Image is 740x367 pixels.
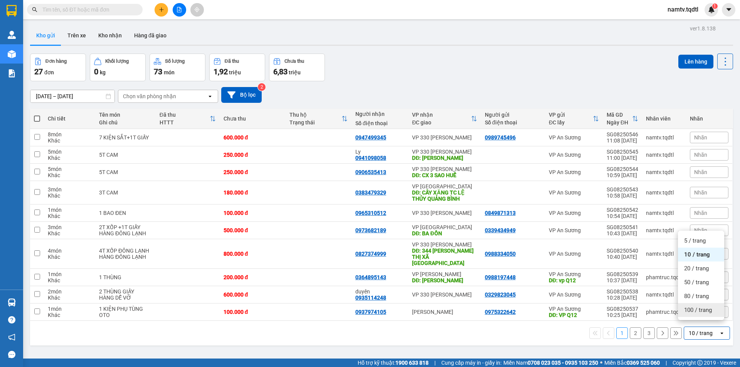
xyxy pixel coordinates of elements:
[408,109,481,129] th: Toggle SortBy
[684,265,709,272] span: 20 / trang
[485,251,516,257] div: 0988334050
[8,351,15,358] span: message
[607,193,638,199] div: 10:58 [DATE]
[607,306,638,312] div: SG08250537
[607,288,638,295] div: SG08250538
[607,248,638,254] div: SG08250540
[99,152,152,158] div: 5T CAM
[289,119,341,126] div: Trạng thái
[355,210,386,216] div: 0965310512
[355,251,386,257] div: 0827374999
[355,189,386,196] div: 0383479329
[269,54,325,81] button: Chưa thu6,83 triệu
[684,251,710,258] span: 10 / trang
[549,306,599,312] div: VP An Sương
[48,230,91,236] div: Khác
[48,312,91,318] div: Khác
[646,309,682,315] div: phamtruc.tqdtl
[8,31,16,39] img: warehouse-icon
[150,54,205,81] button: Số lượng73món
[48,137,91,144] div: Khác
[549,227,599,233] div: VP An Sương
[694,189,707,196] span: Nhãn
[684,292,709,300] span: 80 / trang
[8,333,15,341] span: notification
[48,271,91,277] div: 1 món
[684,237,706,245] span: 5 / trang
[412,155,477,161] div: DĐ: HỒ XÁ
[173,3,186,17] button: file-add
[30,90,114,102] input: Select a date range.
[355,295,386,301] div: 0935114248
[224,116,282,122] div: Chưa thu
[355,274,386,280] div: 0364895143
[8,69,16,77] img: solution-icon
[646,152,682,158] div: namtv.tqdtl
[412,189,477,202] div: DĐ: CÂY XĂNG TC LỆ THỦY QUẢNG BÌNH
[395,360,429,366] strong: 1900 633 818
[607,155,638,161] div: 11:00 [DATE]
[646,292,682,298] div: namtv.tqdtl
[607,230,638,236] div: 10:43 [DATE]
[607,312,638,318] div: 10:25 [DATE]
[48,224,91,230] div: 3 món
[224,210,282,216] div: 100.000 đ
[221,87,262,103] button: Bộ lọc
[485,309,516,315] div: 0975322642
[549,312,599,318] div: DĐ: VP Q12
[646,116,682,122] div: Nhân viên
[258,83,266,91] sup: 2
[48,213,91,219] div: Khác
[355,227,386,233] div: 0973682189
[485,119,541,126] div: Số điện thoại
[630,327,641,339] button: 2
[194,7,200,12] span: aim
[289,69,301,75] span: triệu
[661,5,705,14] span: namtv.tqdtl
[694,227,707,233] span: Nhãn
[713,3,716,9] span: 1
[616,327,628,339] button: 1
[30,26,61,45] button: Kho gửi
[48,288,91,295] div: 2 món
[48,254,91,260] div: Khác
[225,59,239,64] div: Đã thu
[412,166,477,172] div: VP 330 [PERSON_NAME]
[412,119,471,126] div: ĐC giao
[224,227,282,233] div: 500.000 đ
[34,67,43,76] span: 27
[549,292,599,298] div: VP An Sương
[48,149,91,155] div: 5 món
[412,230,477,236] div: DĐ: BA ĐỒN
[128,26,173,45] button: Hàng đã giao
[528,360,598,366] strong: 0708 023 035 - 0935 103 250
[708,6,715,13] img: icon-new-feature
[678,55,713,69] button: Lên hàng
[159,7,164,12] span: plus
[627,360,660,366] strong: 0369 525 060
[155,3,168,17] button: plus
[412,271,477,277] div: VP [PERSON_NAME]
[603,109,642,129] th: Toggle SortBy
[412,241,477,248] div: VP 330 [PERSON_NAME]
[48,155,91,161] div: Khác
[99,295,152,301] div: HÀNG DỄ VỠ
[44,69,54,75] span: đơn
[643,327,655,339] button: 3
[607,131,638,137] div: SG08250546
[694,210,707,216] span: Nhãn
[48,248,91,254] div: 4 món
[99,169,152,175] div: 5T CAM
[646,134,682,141] div: namtv.tqdtl
[607,137,638,144] div: 11:08 [DATE]
[694,169,707,175] span: Nhãn
[48,277,91,283] div: Khác
[99,306,152,318] div: 1 KIỆN PHỤ TÙNG OTO
[224,152,282,158] div: 250.000 đ
[694,152,707,158] span: Nhãn
[549,251,599,257] div: VP An Sương
[207,93,213,99] svg: open
[214,67,228,76] span: 1,92
[607,186,638,193] div: SG08250543
[549,112,593,118] div: VP gửi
